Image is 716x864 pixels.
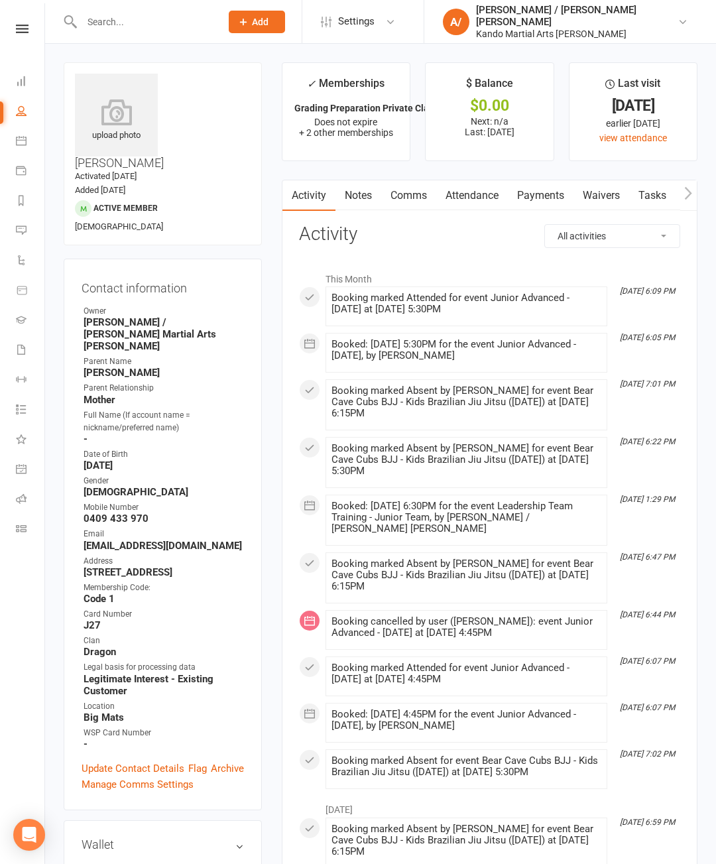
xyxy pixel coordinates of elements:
[436,180,508,211] a: Attendance
[314,117,377,127] span: Does not expire
[581,116,685,131] div: earlier [DATE]
[331,824,601,857] div: Booking marked Absent by [PERSON_NAME] for event Bear Cave Cubs BJJ - Kids Brazilian Jiu Jitsu ([...
[84,593,244,605] strong: Code 1
[84,528,244,540] div: Email
[331,558,601,592] div: Booking marked Absent by [PERSON_NAME] for event Bear Cave Cubs BJJ - Kids Brazilian Jiu Jitsu ([...
[84,433,244,445] strong: -
[620,703,675,712] i: [DATE] 6:07 PM
[307,78,316,90] i: ✓
[84,367,244,379] strong: [PERSON_NAME]
[75,221,163,231] span: [DEMOGRAPHIC_DATA]
[466,75,513,99] div: $ Balance
[84,608,244,621] div: Card Number
[16,426,46,456] a: What's New
[605,75,660,99] div: Last visit
[331,501,601,534] div: Booked: [DATE] 6:30PM for the event Leadership Team Training - Junior Team, by [PERSON_NAME] / [P...
[629,180,676,211] a: Tasks
[299,796,680,817] li: [DATE]
[16,277,46,306] a: Product Sales
[252,17,268,27] span: Add
[84,486,244,498] strong: [DEMOGRAPHIC_DATA]
[620,379,675,389] i: [DATE] 7:01 PM
[84,646,244,658] strong: Dragon
[84,711,244,723] strong: Big Mats
[573,180,629,211] a: Waivers
[84,460,244,471] strong: [DATE]
[84,448,244,461] div: Date of Birth
[331,755,601,778] div: Booking marked Absent for event Bear Cave Cubs BJJ - Kids Brazilian Jiu Jitsu ([DATE]) at [DATE] ...
[84,513,244,525] strong: 0409 433 970
[84,738,244,750] strong: -
[84,727,244,739] div: WSP Card Number
[84,700,244,713] div: Location
[620,437,675,446] i: [DATE] 6:22 PM
[84,409,244,434] div: Full Name (If account name = nickname/preferred name)
[335,180,381,211] a: Notes
[82,277,244,295] h3: Contact information
[581,99,685,113] div: [DATE]
[16,515,46,545] a: Class kiosk mode
[294,103,438,113] strong: Grading Preparation Private Class
[307,75,385,99] div: Memberships
[476,28,678,40] div: Kando Martial Arts [PERSON_NAME]
[75,185,125,195] time: Added [DATE]
[438,116,541,137] p: Next: n/a Last: [DATE]
[84,540,244,552] strong: [EMAIL_ADDRESS][DOMAIN_NAME]
[82,761,184,776] a: Update Contact Details
[16,127,46,157] a: Calendar
[84,566,244,578] strong: [STREET_ADDRESS]
[229,11,285,33] button: Add
[299,224,680,245] h3: Activity
[620,656,675,666] i: [DATE] 6:07 PM
[84,355,244,368] div: Parent Name
[331,385,601,419] div: Booking marked Absent by [PERSON_NAME] for event Bear Cave Cubs BJJ - Kids Brazilian Jiu Jitsu ([...
[84,661,244,674] div: Legal basis for processing data
[331,616,601,639] div: Booking cancelled by user ([PERSON_NAME]): event Junior Advanced - [DATE] at [DATE] 4:45PM
[13,819,45,851] div: Open Intercom Messenger
[78,13,211,31] input: Search...
[620,286,675,296] i: [DATE] 6:09 PM
[599,133,667,143] a: view attendance
[331,339,601,361] div: Booked: [DATE] 5:30PM for the event Junior Advanced - [DATE], by [PERSON_NAME]
[338,7,375,36] span: Settings
[75,74,251,170] h3: [PERSON_NAME]
[75,171,137,181] time: Activated [DATE]
[620,495,675,504] i: [DATE] 1:29 PM
[508,180,573,211] a: Payments
[84,316,244,352] strong: [PERSON_NAME] / [PERSON_NAME] Martial Arts [PERSON_NAME]
[211,761,244,776] a: Archive
[443,9,469,35] div: A/
[16,68,46,97] a: Dashboard
[331,292,601,315] div: Booking marked Attended for event Junior Advanced - [DATE] at [DATE] 5:30PM
[84,555,244,568] div: Address
[84,394,244,406] strong: Mother
[84,501,244,514] div: Mobile Number
[82,838,244,851] h3: Wallet
[438,99,541,113] div: $0.00
[620,552,675,562] i: [DATE] 6:47 PM
[282,180,335,211] a: Activity
[331,662,601,685] div: Booking marked Attended for event Junior Advanced - [DATE] at [DATE] 4:45PM
[84,475,244,487] div: Gender
[16,157,46,187] a: Payments
[188,761,207,776] a: Flag
[84,382,244,395] div: Parent Relationship
[620,610,675,619] i: [DATE] 6:44 PM
[331,443,601,477] div: Booking marked Absent by [PERSON_NAME] for event Bear Cave Cubs BJJ - Kids Brazilian Jiu Jitsu ([...
[84,619,244,631] strong: J27
[331,709,601,731] div: Booked: [DATE] 4:45PM for the event Junior Advanced - [DATE], by [PERSON_NAME]
[381,180,436,211] a: Comms
[299,127,393,138] span: + 2 other memberships
[299,265,680,286] li: This Month
[16,97,46,127] a: People
[620,333,675,342] i: [DATE] 6:05 PM
[84,582,244,594] div: Membership Code:
[476,4,678,28] div: [PERSON_NAME] / [PERSON_NAME] [PERSON_NAME]
[84,673,244,697] strong: Legitimate Interest - Existing Customer
[82,776,194,792] a: Manage Comms Settings
[75,99,158,143] div: upload photo
[620,749,675,759] i: [DATE] 7:02 PM
[93,204,158,213] span: Active member
[84,635,244,647] div: Clan
[620,818,675,827] i: [DATE] 6:59 PM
